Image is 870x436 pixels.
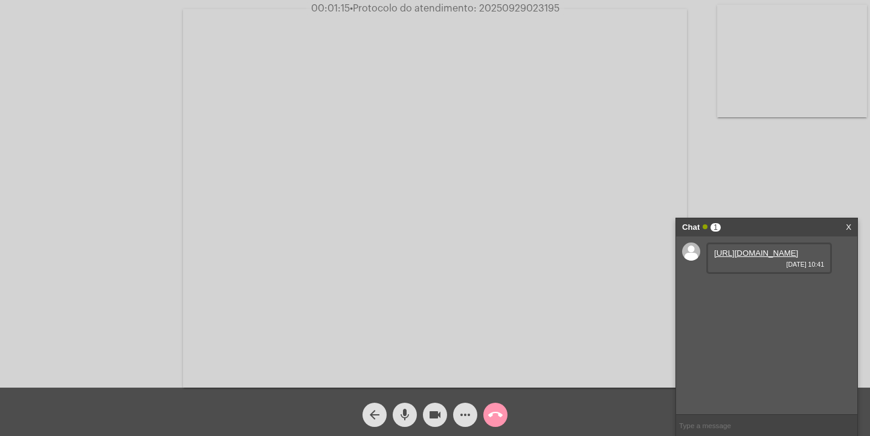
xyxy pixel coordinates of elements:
[350,4,559,13] span: Protocolo do atendimento: 20250929023195
[710,223,721,232] span: 1
[311,4,350,13] span: 00:01:15
[714,261,824,268] span: [DATE] 10:41
[846,218,851,236] a: X
[350,4,353,13] span: •
[428,408,442,422] mat-icon: videocam
[458,408,472,422] mat-icon: more_horiz
[398,408,412,422] mat-icon: mic
[488,408,503,422] mat-icon: call_end
[703,224,707,229] span: Online
[367,408,382,422] mat-icon: arrow_back
[714,249,798,258] a: [URL][DOMAIN_NAME]
[682,218,700,236] strong: Chat
[676,415,857,436] input: Type a message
